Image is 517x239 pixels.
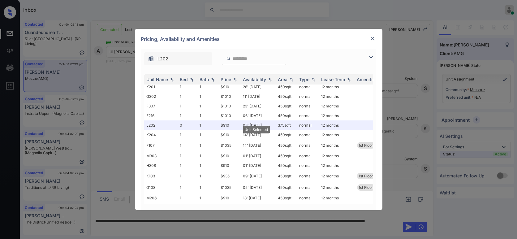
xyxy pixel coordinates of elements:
td: 450 sqft [276,111,297,120]
td: 1 [178,193,197,203]
td: L202 [144,120,178,130]
td: 01' [DATE] [241,161,276,170]
td: $910 [218,161,241,170]
img: icon-zuma [367,54,375,61]
td: $1010 [218,92,241,101]
td: normal [297,120,319,130]
td: 0 [178,120,197,130]
td: 05' [DATE] [241,182,276,193]
td: 12 months [319,92,355,101]
td: 1 [178,151,197,161]
td: G108 [144,182,178,193]
td: 14' [DATE] [241,140,276,151]
td: 450 sqft [276,82,297,92]
td: 1 [197,111,218,120]
td: 1 [197,140,218,151]
td: 1 [178,82,197,92]
div: Area [278,77,288,82]
td: 1 [178,92,197,101]
td: 1 [197,161,218,170]
span: 1st Floor [359,185,373,190]
td: F307 [144,101,178,111]
span: L202 [158,55,169,62]
td: normal [297,170,319,182]
td: $910 [218,82,241,92]
td: 14' [DATE] [241,130,276,140]
td: 11' [DATE] [241,92,276,101]
td: 1 [197,193,218,203]
td: 12 months [319,82,355,92]
td: 1 [197,92,218,101]
td: 12 months [319,161,355,170]
td: $910 [218,130,241,140]
td: 450 sqft [276,140,297,151]
img: sorting [169,77,175,82]
td: 03' [DATE] [241,120,276,130]
td: 450 sqft [276,203,297,212]
img: sorting [346,77,352,82]
td: 12 months [319,140,355,151]
td: normal [297,161,319,170]
td: normal [297,203,319,212]
td: normal [297,101,319,111]
img: sorting [232,77,238,82]
td: 450 sqft [276,151,297,161]
td: G302 [144,92,178,101]
img: sorting [210,77,216,82]
img: sorting [267,77,273,82]
td: 12 months [319,170,355,182]
td: 1 [178,101,197,111]
td: 450 sqft [276,161,297,170]
td: $935 [218,170,241,182]
td: 01' [DATE] [241,151,276,161]
td: normal [297,92,319,101]
td: 12 months [319,203,355,212]
td: 450 sqft [276,92,297,101]
td: 375 sqft [276,120,297,130]
td: 450 sqft [276,101,297,111]
td: 1 [178,130,197,140]
td: 1 [178,111,197,120]
div: Bed [180,77,188,82]
div: Pricing, Availability and Amenities [135,29,382,49]
img: sorting [288,77,295,82]
td: $1035 [218,140,241,151]
td: 12 months [319,182,355,193]
td: 1 [178,140,197,151]
td: F107 [144,140,178,151]
td: 11' [DATE] [241,203,276,212]
td: 12 months [319,101,355,111]
td: 1 [178,161,197,170]
td: K204 [144,130,178,140]
img: icon-zuma [148,56,154,62]
img: sorting [189,77,195,82]
td: 450 sqft [276,193,297,203]
td: 12 months [319,111,355,120]
td: M206 [144,193,178,203]
td: K103 [144,170,178,182]
td: 12 months [319,193,355,203]
td: $910 [218,120,241,130]
div: Bath [200,77,209,82]
td: 1 [178,170,197,182]
td: F216 [144,111,178,120]
td: $1010 [218,111,241,120]
td: 450 sqft [276,182,297,193]
td: K201 [144,82,178,92]
td: 1 [197,182,218,193]
div: Amenities [357,77,378,82]
div: Availability [243,77,266,82]
td: 1 [197,203,218,212]
td: 1 [197,151,218,161]
td: normal [297,140,319,151]
div: Type [299,77,310,82]
td: 09' [DATE] [241,170,276,182]
td: 1 [197,101,218,111]
td: 23' [DATE] [241,101,276,111]
td: 18' [DATE] [241,193,276,203]
td: $1010 [218,101,241,111]
span: 1st Floor [359,143,373,148]
div: Price [221,77,231,82]
td: H308 [144,161,178,170]
img: icon-zuma [226,56,231,61]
